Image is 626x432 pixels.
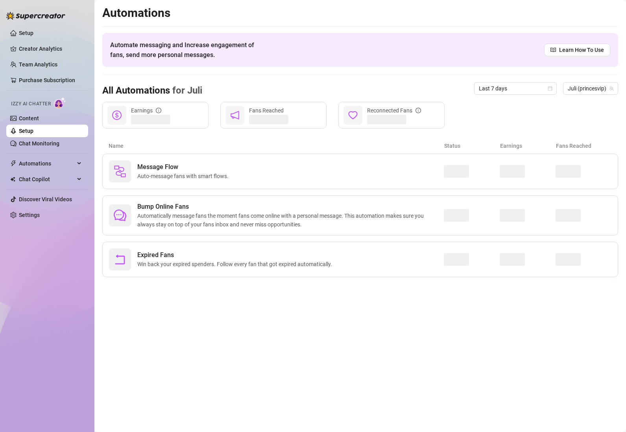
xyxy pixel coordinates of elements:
span: Izzy AI Chatter [11,100,51,108]
article: Name [109,142,444,150]
img: logo-BBDzfeDw.svg [6,12,65,20]
a: Team Analytics [19,61,57,68]
span: Fans Reached [249,107,284,114]
article: Status [444,142,500,150]
span: Win back your expired spenders. Follow every fan that got expired automatically. [137,260,335,268]
span: for Juli [170,85,202,96]
article: Earnings [500,142,556,150]
span: read [550,47,556,53]
span: Learn How To Use [559,46,604,54]
a: Learn How To Use [544,44,610,56]
span: info-circle [415,108,421,113]
span: Message Flow [137,162,232,172]
span: rollback [114,253,126,266]
span: Chat Copilot [19,173,75,186]
div: Earnings [131,106,161,115]
a: Purchase Subscription [19,77,75,83]
img: svg%3e [114,165,126,178]
article: Fans Reached [556,142,612,150]
span: info-circle [156,108,161,113]
a: Chat Monitoring [19,140,59,147]
span: notification [230,110,240,120]
h2: Automations [102,6,618,20]
h3: All Automations [102,85,202,97]
iframe: Intercom live chat [599,405,618,424]
a: Setup [19,30,33,36]
span: Last 7 days [479,83,552,94]
span: Bump Online Fans [137,202,444,211]
a: Setup [19,128,33,134]
a: Content [19,115,39,121]
span: Automations [19,157,75,170]
a: Discover Viral Videos [19,196,72,202]
span: heart [348,110,358,120]
span: Automatically message fans the moment fans come online with a personal message. This automation m... [137,211,444,229]
span: Juli (princesvip) [568,83,613,94]
span: thunderbolt [10,160,17,167]
span: dollar [112,110,122,120]
img: AI Chatter [54,97,66,108]
span: comment [114,209,126,222]
a: Creator Analytics [19,42,82,55]
span: calendar [548,86,552,91]
img: Chat Copilot [10,176,15,182]
span: Automate messaging and Increase engagement of fans, send more personal messages. [110,40,262,60]
a: Settings [19,212,40,218]
div: Reconnected Fans [367,106,421,115]
span: team [609,86,614,91]
span: Auto-message fans with smart flows. [137,172,232,180]
span: Expired Fans [137,250,335,260]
